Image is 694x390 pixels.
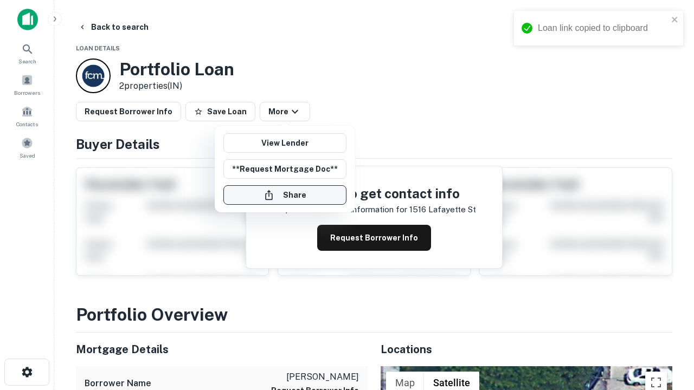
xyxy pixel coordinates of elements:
[671,15,679,25] button: close
[223,159,346,179] button: **Request Mortgage Doc**
[640,303,694,355] iframe: Chat Widget
[538,22,668,35] div: Loan link copied to clipboard
[223,133,346,153] a: View Lender
[223,185,346,205] button: Share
